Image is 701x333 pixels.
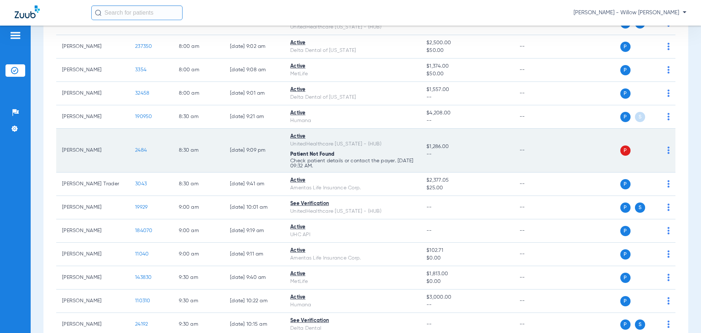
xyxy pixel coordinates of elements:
div: Active [290,247,415,254]
td: [DATE] 10:01 AM [224,196,284,219]
div: Active [290,109,415,117]
div: UnitedHealthcare [US_STATE] - (HUB) [290,208,415,215]
td: -- [514,58,563,82]
img: group-dot-blue.svg [667,297,670,304]
div: Active [290,294,415,301]
span: P [620,42,631,52]
span: P [620,179,631,189]
span: P [620,145,631,156]
td: 9:30 AM [173,266,224,290]
img: group-dot-blue.svg [667,113,670,120]
td: 9:00 AM [173,243,224,266]
span: P [620,296,631,306]
div: Ameritas Life Insurance Corp. [290,184,415,192]
td: [PERSON_NAME] [56,266,129,290]
span: P [620,273,631,283]
img: Zuub Logo [15,5,40,18]
td: -- [514,219,563,243]
div: Delta Dental of [US_STATE] [290,47,415,54]
td: [PERSON_NAME] [56,129,129,173]
img: group-dot-blue.svg [667,66,670,73]
td: -- [514,82,563,105]
td: [PERSON_NAME] [56,58,129,82]
td: [PERSON_NAME] Trader [56,173,129,196]
p: Check patient details or contact the payer. [DATE] 09:32 AM. [290,158,415,169]
td: 9:00 AM [173,196,224,219]
span: 11040 [135,251,149,257]
span: $2,377.05 [426,177,507,184]
td: -- [514,35,563,58]
td: [DATE] 9:41 AM [224,173,284,196]
td: -- [514,243,563,266]
span: 32458 [135,91,149,96]
span: P [620,249,631,260]
span: 2484 [135,148,147,153]
td: [DATE] 9:19 AM [224,219,284,243]
td: [PERSON_NAME] [56,82,129,105]
span: P [620,112,631,122]
span: $4,208.00 [426,109,507,117]
span: 237350 [135,44,152,49]
div: See Verification [290,317,415,325]
span: $1,286.00 [426,143,507,151]
span: $1,374.00 [426,63,507,70]
span: 110310 [135,298,150,303]
div: See Verification [290,200,415,208]
td: [DATE] 9:40 AM [224,266,284,290]
td: 8:00 AM [173,35,224,58]
span: -- [426,228,432,233]
span: $50.00 [426,47,507,54]
td: 8:00 AM [173,82,224,105]
td: [DATE] 9:01 AM [224,82,284,105]
td: 8:30 AM [173,105,224,129]
div: Humana [290,301,415,309]
div: UHC API [290,231,415,239]
div: Active [290,133,415,140]
span: S [635,319,645,330]
span: S [635,203,645,213]
td: [DATE] 9:11 AM [224,243,284,266]
td: [PERSON_NAME] [56,105,129,129]
div: Active [290,223,415,231]
td: [PERSON_NAME] [56,243,129,266]
td: [PERSON_NAME] [56,219,129,243]
span: 3043 [135,181,147,186]
div: Delta Dental of [US_STATE] [290,94,415,101]
img: group-dot-blue.svg [667,180,670,188]
td: [PERSON_NAME] [56,35,129,58]
div: Active [290,39,415,47]
iframe: Chat Widget [664,298,701,333]
td: 8:00 AM [173,58,224,82]
span: -- [426,117,507,125]
span: $50.00 [426,70,507,78]
span: Patient Not Found [290,152,334,157]
td: -- [514,290,563,313]
span: 3354 [135,67,146,72]
span: -- [426,94,507,101]
img: group-dot-blue.svg [667,43,670,50]
span: $3,000.00 [426,294,507,301]
td: [DATE] 10:22 AM [224,290,284,313]
td: -- [514,173,563,196]
img: hamburger-icon [9,31,21,40]
span: 190950 [135,114,152,119]
span: 24192 [135,322,148,327]
span: P [620,203,631,213]
span: $1,557.00 [426,86,507,94]
div: Active [290,177,415,184]
span: -- [426,205,432,210]
div: Active [290,270,415,278]
span: $0.00 [426,254,507,262]
img: group-dot-blue.svg [667,90,670,97]
div: MetLife [290,70,415,78]
span: -- [426,151,507,158]
div: Humana [290,117,415,125]
span: [PERSON_NAME] - Willow [PERSON_NAME] [574,9,686,16]
span: $0.00 [426,278,507,285]
span: 184070 [135,228,153,233]
td: -- [514,196,563,219]
span: $2,500.00 [426,39,507,47]
img: group-dot-blue.svg [667,204,670,211]
div: UnitedHealthcare [US_STATE] - (HUB) [290,23,415,31]
td: -- [514,266,563,290]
